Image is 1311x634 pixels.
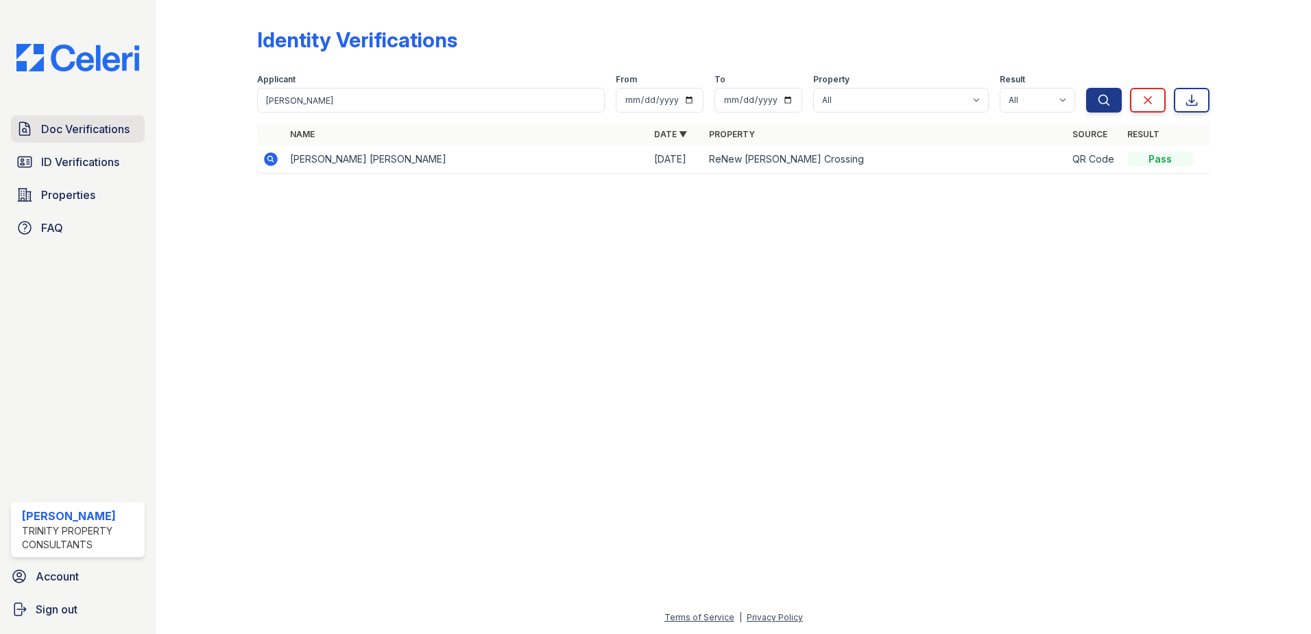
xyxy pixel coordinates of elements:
[11,214,145,242] a: FAQ
[11,148,145,176] a: ID Verifications
[5,596,150,623] a: Sign out
[5,44,150,71] img: CE_Logo_Blue-a8612792a0a2168367f1c8372b55b34899dd931a85d93a1a3d3e32e68fde9ad4.png
[257,88,605,113] input: Search by name or phone number
[1000,74,1025,85] label: Result
[290,129,315,139] a: Name
[41,121,130,137] span: Doc Verifications
[11,115,145,143] a: Doc Verifications
[654,129,687,139] a: Date ▼
[41,154,119,170] span: ID Verifications
[1127,129,1159,139] a: Result
[41,187,95,203] span: Properties
[285,145,649,174] td: [PERSON_NAME] [PERSON_NAME]
[703,145,1068,174] td: ReNew [PERSON_NAME] Crossing
[22,508,139,524] div: [PERSON_NAME]
[257,27,457,52] div: Identity Verifications
[813,74,850,85] label: Property
[747,612,803,622] a: Privacy Policy
[1067,145,1122,174] td: QR Code
[739,612,742,622] div: |
[616,74,637,85] label: From
[649,145,703,174] td: [DATE]
[257,74,296,85] label: Applicant
[664,612,734,622] a: Terms of Service
[36,601,77,618] span: Sign out
[714,74,725,85] label: To
[22,524,139,552] div: Trinity Property Consultants
[1072,129,1107,139] a: Source
[1127,152,1193,166] div: Pass
[41,220,63,236] span: FAQ
[36,568,79,585] span: Account
[709,129,755,139] a: Property
[11,181,145,209] a: Properties
[5,563,150,590] a: Account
